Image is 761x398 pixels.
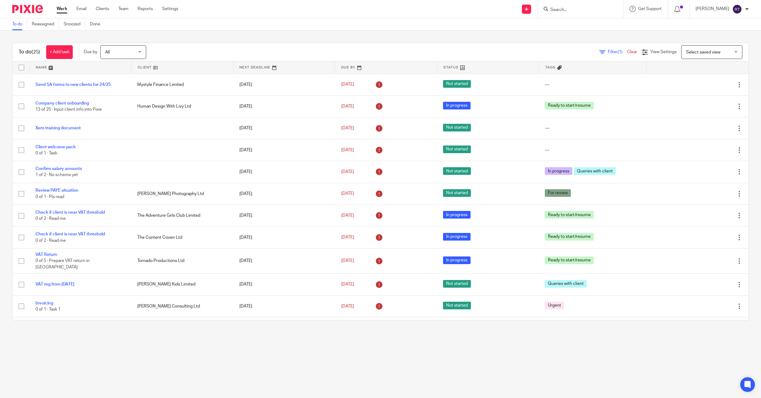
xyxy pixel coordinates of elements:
span: Get Support [638,7,662,11]
span: Queries with client [574,167,616,175]
td: [DATE] [233,117,335,139]
span: In progress [443,102,471,109]
span: [DATE] [341,282,354,286]
span: Filter [608,50,627,54]
td: [DATE] [233,295,335,317]
span: [DATE] [341,192,354,196]
span: 0 of 1 · Task 1 [35,307,61,311]
span: Not started [443,167,471,175]
span: Tags [545,66,556,69]
td: [DATE] [233,248,335,273]
div: --- [545,125,640,131]
td: [DATE] [233,161,335,183]
a: Company client onboarding [35,101,89,105]
span: For review [545,189,571,197]
div: --- [545,147,640,153]
a: Settings [162,6,178,12]
span: [DATE] [341,213,354,218]
a: Done [90,18,105,30]
span: 0 of 1 · Task [35,151,57,155]
span: In progress [443,256,471,264]
td: [DATE] [233,205,335,227]
td: [DATE] [233,227,335,248]
td: Tornado Productions Ltd [131,248,233,273]
span: 0 of 1 · Pls read [35,195,64,199]
td: [DATE] [233,183,335,205]
span: Ready to start/resume [545,256,594,264]
a: Reports [138,6,153,12]
a: + Add task [46,45,73,59]
a: Check if client is near VAT threshold [35,210,105,215]
a: Confirm salary amounts [35,167,82,171]
span: Not started [443,280,471,288]
span: Not started [443,124,471,131]
td: [DATE] [233,95,335,117]
span: Ready to start/resume [545,102,594,109]
span: In progress [443,233,471,241]
span: [DATE] [341,235,354,239]
a: Email [76,6,87,12]
td: The Adventure Girls Club Limited [131,205,233,227]
span: 0 of 2 · Read me [35,238,66,243]
input: Search [550,7,605,13]
span: Not started [443,80,471,88]
td: [PERSON_NAME] Photography Ltd [131,183,233,205]
a: To do [12,18,27,30]
span: [DATE] [341,304,354,308]
span: Queries with client [545,280,587,288]
a: Check if client is near VAT threshold [35,232,105,236]
td: [DATE] [233,139,335,161]
a: Invoicing [35,301,53,305]
span: [DATE] [341,148,354,152]
a: Send SA forms to new clients for 24/25 [35,83,111,87]
span: Not started [443,189,471,197]
span: All [105,50,110,54]
span: In progress [443,211,471,219]
a: Clear [627,50,637,54]
a: Client welcome pack [35,145,76,149]
td: [DATE] [233,274,335,295]
a: Xero training document [35,126,81,130]
h1: To do [19,49,40,55]
td: [DATE] [233,317,335,339]
span: View Settings [650,50,677,54]
a: Clients [96,6,109,12]
img: svg%3E [732,4,742,14]
p: [PERSON_NAME] [696,6,729,12]
span: Not started [443,302,471,309]
span: 13 of 25 · Input client info into Pixie [35,107,102,112]
img: Pixie [12,5,43,13]
span: Not started [443,146,471,153]
a: Team [118,6,128,12]
span: [DATE] [341,126,354,130]
div: --- [545,82,640,88]
td: [PERSON_NAME] Consulting Ltd [131,295,233,317]
td: The Content Coven Ltd [131,227,233,248]
a: Snoozed [64,18,85,30]
span: 0 of 2 · Read me [35,216,66,221]
a: VAT reg from [DATE] [35,282,74,286]
td: Hormoniously Limited [131,317,233,339]
span: In progress [545,167,572,175]
a: Reassigned [32,18,59,30]
p: Due by [84,49,97,55]
td: Human Design With Livy Ltd [131,95,233,117]
span: Ready to start/resume [545,211,594,219]
span: [DATE] [341,259,354,263]
a: Review PAYE situation [35,188,78,193]
span: Select saved view [686,50,720,54]
a: VAT Return [35,252,57,257]
td: [DATE] [233,74,335,95]
span: Ready to start/resume [545,233,594,241]
span: (1) [618,50,622,54]
span: [DATE] [341,170,354,174]
td: Mystyle Finance Limited [131,74,233,95]
a: Work [57,6,67,12]
td: [PERSON_NAME] Kids Limited [131,274,233,295]
span: [DATE] [341,83,354,87]
span: 0 of 5 · Prepare VAT return in [GEOGRAPHIC_DATA] [35,259,90,269]
span: (25) [31,50,40,54]
span: 1 of 2 · No scheme yet [35,173,78,177]
span: Urgent [545,302,564,309]
span: [DATE] [341,104,354,109]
